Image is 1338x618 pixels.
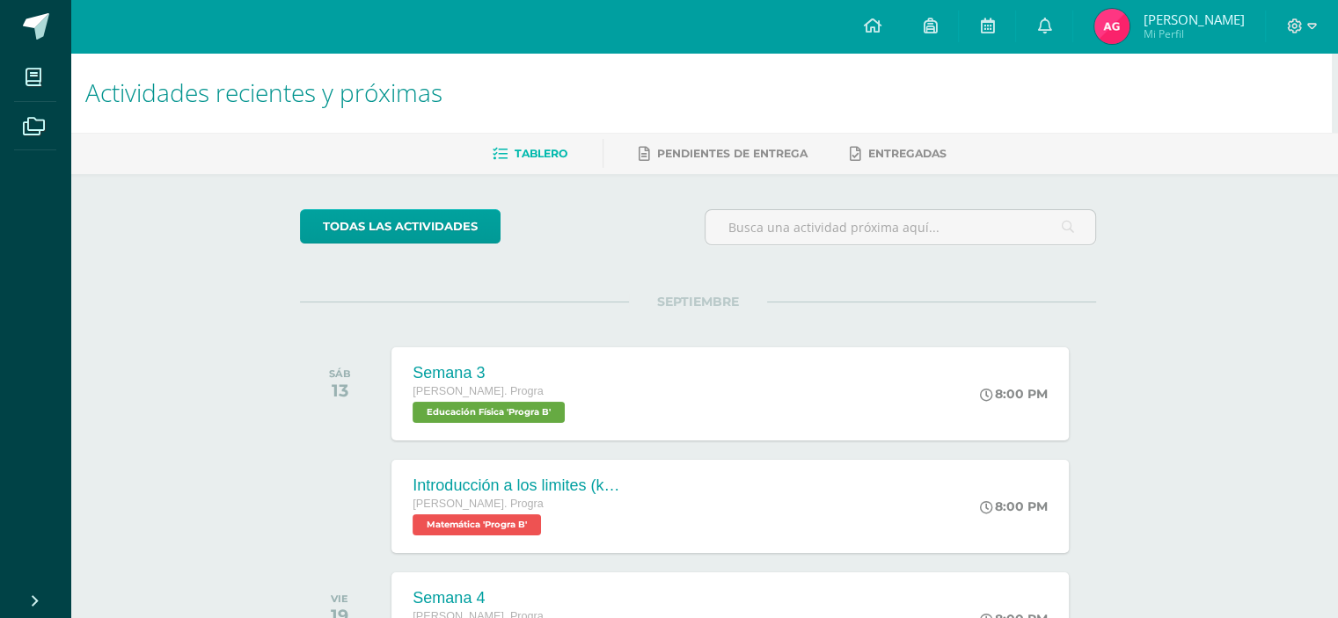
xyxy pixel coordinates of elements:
[1143,26,1244,41] span: Mi Perfil
[493,140,567,168] a: Tablero
[413,514,541,535] span: Matemática 'Progra B'
[980,498,1048,514] div: 8:00 PM
[629,294,767,309] span: SEPTIEMBRE
[413,589,543,607] div: Semana 4
[331,593,348,605] div: VIE
[413,385,543,397] span: [PERSON_NAME]. Progra
[657,147,808,160] span: Pendientes de entrega
[1143,11,1244,28] span: [PERSON_NAME]
[515,147,567,160] span: Tablero
[1094,9,1130,44] img: e5d3554fa667791f2cc62cb698ec9560.png
[868,147,947,160] span: Entregadas
[300,209,501,244] a: todas las Actividades
[706,210,1095,244] input: Busca una actividad próxima aquí...
[413,476,624,495] div: Introducción a los limites (khan)
[850,140,947,168] a: Entregadas
[413,364,569,382] div: Semana 3
[85,76,442,109] span: Actividades recientes y próximas
[413,498,543,510] span: [PERSON_NAME]. Progra
[329,380,351,401] div: 13
[980,386,1048,402] div: 8:00 PM
[329,367,351,380] div: SÁB
[639,140,808,168] a: Pendientes de entrega
[413,402,565,423] span: Educación Física 'Progra B'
